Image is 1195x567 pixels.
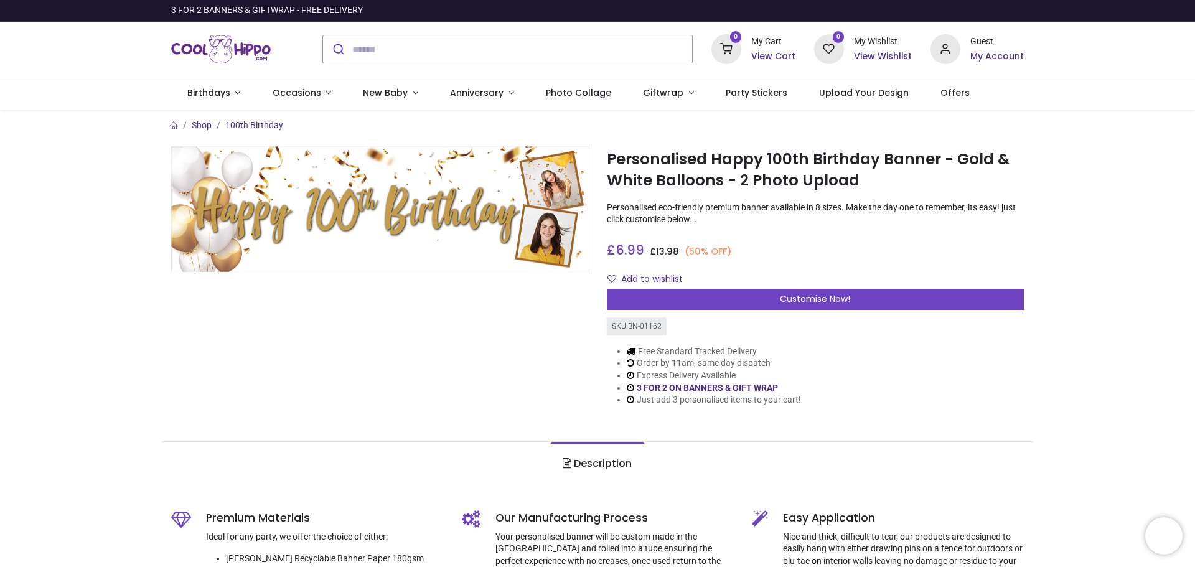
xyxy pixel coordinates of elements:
[643,87,683,99] span: Giftwrap
[685,245,732,258] small: (50% OFF)
[607,317,667,335] div: SKU: BN-01162
[206,510,443,526] h5: Premium Materials
[616,241,644,259] span: 6.99
[551,442,644,485] a: Description
[970,50,1024,63] a: My Account
[650,245,679,258] span: £
[627,370,801,382] li: Express Delivery Available
[607,269,693,290] button: Add to wishlistAdd to wishlist
[726,87,787,99] span: Party Stickers
[226,553,443,565] li: [PERSON_NAME] Recyclable Banner Paper 180gsm
[171,4,363,17] div: 3 FOR 2 BANNERS & GIFTWRAP - FREE DELIVERY
[819,87,909,99] span: Upload Your Design
[363,87,408,99] span: New Baby
[607,241,644,259] span: £
[171,32,271,67] a: Logo of Cool Hippo
[940,87,970,99] span: Offers
[751,35,795,48] div: My Cart
[256,77,347,110] a: Occasions
[656,245,679,258] span: 13.98
[627,357,801,370] li: Order by 11am, same day dispatch
[323,35,352,63] button: Submit
[171,77,256,110] a: Birthdays
[854,35,912,48] div: My Wishlist
[970,35,1024,48] div: Guest
[347,77,434,110] a: New Baby
[751,50,795,63] a: View Cart
[730,31,742,43] sup: 0
[434,77,530,110] a: Anniversary
[637,383,778,393] a: 3 FOR 2 ON BANNERS & GIFT WRAP
[273,87,321,99] span: Occasions
[780,293,850,305] span: Customise Now!
[627,345,801,358] li: Free Standard Tracked Delivery
[187,87,230,99] span: Birthdays
[711,44,741,54] a: 0
[607,274,616,283] i: Add to wishlist
[1145,517,1183,555] iframe: Brevo live chat
[192,120,212,130] a: Shop
[854,50,912,63] a: View Wishlist
[627,394,801,406] li: Just add 3 personalised items to your cart!
[833,31,845,43] sup: 0
[450,87,504,99] span: Anniversary
[762,4,1024,17] iframe: Customer reviews powered by Trustpilot
[171,146,588,272] img: Personalised Happy 100th Birthday Banner - Gold & White Balloons - 2 Photo Upload
[546,87,611,99] span: Photo Collage
[783,510,1024,526] h5: Easy Application
[607,149,1024,192] h1: Personalised Happy 100th Birthday Banner - Gold & White Balloons - 2 Photo Upload
[171,32,271,67] img: Cool Hippo
[814,44,844,54] a: 0
[607,202,1024,226] p: Personalised eco-friendly premium banner available in 8 sizes. Make the day one to remember, its ...
[206,531,443,543] p: Ideal for any party, we offer the choice of either:
[495,510,734,526] h5: Our Manufacturing Process
[627,77,710,110] a: Giftwrap
[225,120,283,130] a: 100th Birthday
